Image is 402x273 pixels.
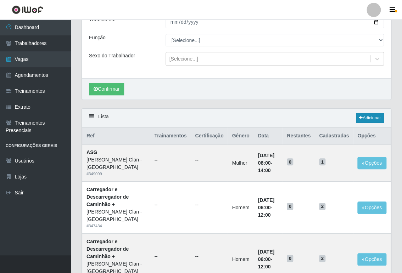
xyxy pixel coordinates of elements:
[353,128,391,144] th: Opções
[228,128,253,144] th: Gênero
[89,52,135,59] label: Sexo do Trabalhador
[86,223,146,229] div: # 347434
[319,158,325,165] span: 1
[356,113,384,123] a: Adicionar
[154,253,186,260] ul: --
[258,197,274,218] strong: -
[86,239,129,259] strong: Carregador e Descarregador de Caminhão +
[89,16,116,23] label: Término em
[287,203,293,210] span: 0
[82,128,150,144] th: Ref
[195,253,223,260] ul: --
[154,201,186,209] ul: --
[86,171,146,177] div: # 349099
[82,109,391,127] div: Lista
[258,153,274,173] strong: -
[228,144,253,181] td: Mulher
[357,157,386,169] button: Opções
[287,255,293,262] span: 0
[150,128,191,144] th: Trainamentos
[154,157,186,164] ul: --
[86,187,129,207] strong: Carregador e Descarregador de Caminhão +
[283,128,315,144] th: Restantes
[258,249,274,269] strong: -
[12,5,43,14] img: CoreUI Logo
[258,197,274,210] time: [DATE] 06:00
[287,158,293,165] span: 0
[191,128,228,144] th: Certificação
[258,153,274,166] time: [DATE] 08:00
[195,157,223,164] ul: --
[169,55,198,63] div: [Selecione...]
[258,249,274,262] time: [DATE] 06:00
[254,128,283,144] th: Data
[357,253,386,266] button: Opções
[319,255,325,262] span: 2
[315,128,353,144] th: Cadastradas
[319,203,325,210] span: 2
[86,149,97,155] strong: ASG
[166,16,384,28] input: 00/00/0000
[357,201,386,214] button: Opções
[86,208,146,223] div: [PERSON_NAME] Clan - [GEOGRAPHIC_DATA]
[258,264,271,269] time: 12:00
[228,182,253,234] td: Homem
[258,167,271,173] time: 14:00
[195,201,223,209] ul: --
[89,34,106,41] label: Função
[89,83,124,95] button: Confirmar
[86,156,146,171] div: [PERSON_NAME] Clan - [GEOGRAPHIC_DATA]
[258,212,271,218] time: 12:00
